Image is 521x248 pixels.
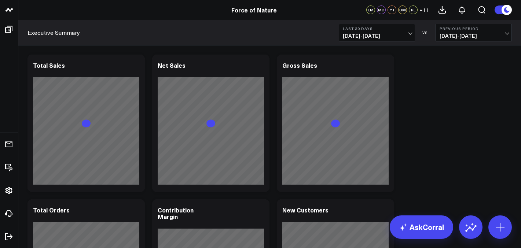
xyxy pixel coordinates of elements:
div: YT [388,5,396,14]
button: Last 30 Days[DATE]-[DATE] [339,24,415,41]
div: RL [409,5,418,14]
a: AskCorral [390,215,453,239]
div: Total Sales [33,61,65,69]
a: Force of Nature [231,6,277,14]
button: +11 [419,5,429,14]
div: Contribution Margin [158,206,194,221]
div: Total Orders [33,206,70,214]
span: [DATE] - [DATE] [440,33,508,39]
div: Net Sales [158,61,186,69]
div: LM [366,5,375,14]
button: Previous Period[DATE]-[DATE] [436,24,512,41]
b: Last 30 Days [343,26,411,31]
a: Executive Summary [27,29,80,37]
span: + 11 [419,7,429,12]
b: Previous Period [440,26,508,31]
div: VS [419,30,432,35]
div: Gross Sales [282,61,317,69]
div: New Customers [282,206,329,214]
div: DM [398,5,407,14]
div: MD [377,5,386,14]
span: [DATE] - [DATE] [343,33,411,39]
